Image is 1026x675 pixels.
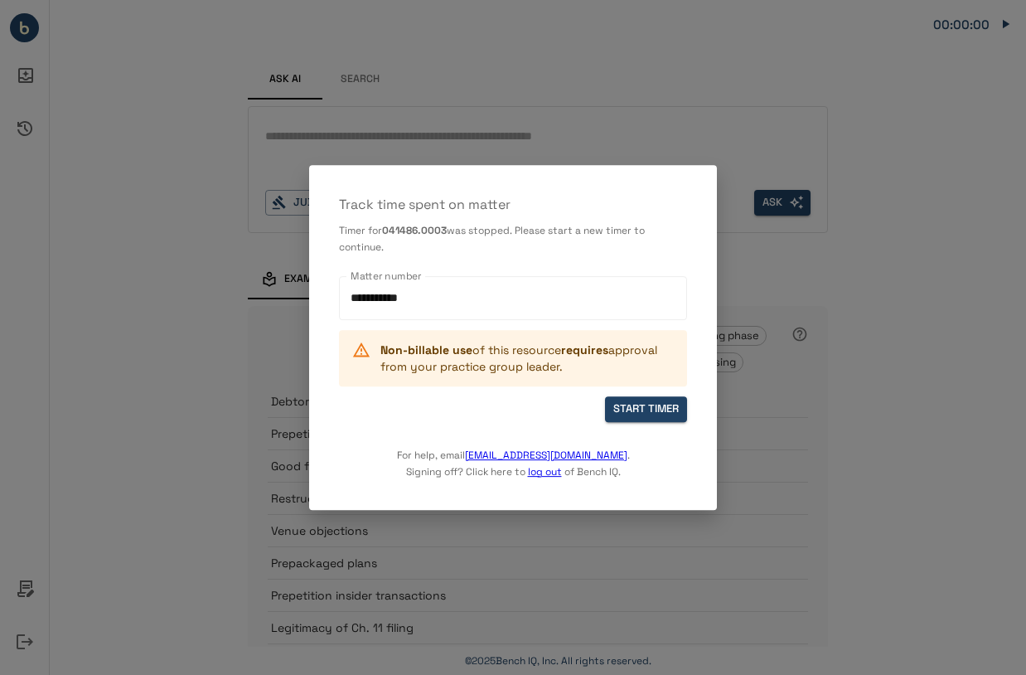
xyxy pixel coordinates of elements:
[339,224,382,237] span: Timer for
[380,335,674,381] div: of this resource approval from your practice group leader.
[465,449,627,462] a: [EMAIL_ADDRESS][DOMAIN_NAME]
[351,269,422,283] label: Matter number
[397,422,630,480] p: For help, email . Signing off? Click here to of Bench IQ.
[382,224,447,237] b: 041486.0003
[339,195,687,215] p: Track time spent on matter
[605,396,687,422] button: START TIMER
[380,342,472,357] b: Non-billable use
[561,342,608,357] b: requires
[528,465,562,478] a: log out
[339,224,645,254] span: was stopped. Please start a new timer to continue.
